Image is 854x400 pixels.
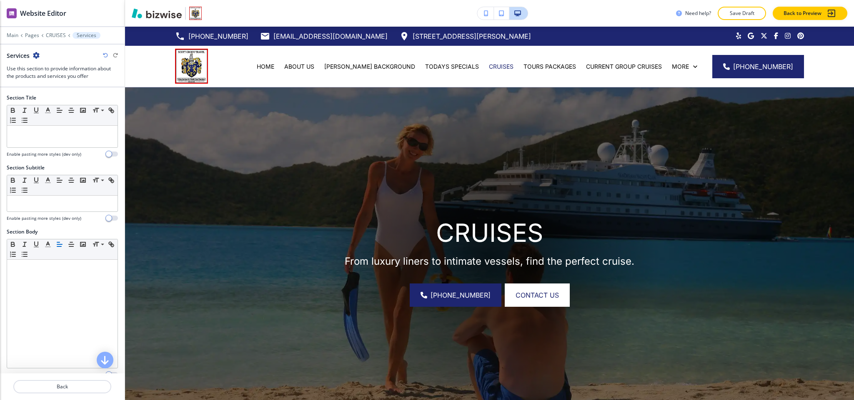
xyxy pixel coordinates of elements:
[46,32,66,38] button: CRUISES
[712,55,804,78] a: [PHONE_NUMBER]
[188,30,248,42] p: [PHONE_NUMBER]
[257,62,274,71] p: HOME
[718,7,766,20] button: Save Draft
[685,10,711,17] h3: Need help?
[505,283,570,307] button: CONTACT US
[672,62,689,71] p: More
[7,164,45,171] h2: Section Subtitle
[260,30,388,42] a: [EMAIL_ADDRESS][DOMAIN_NAME]
[733,62,793,72] span: [PHONE_NUMBER]
[7,32,18,38] button: Main
[586,62,662,71] p: CURRENT GROUP CRUISES
[489,62,513,71] p: CRUISES
[77,32,96,38] p: Services
[284,62,314,71] p: ABOUT US
[7,151,81,157] h4: Enable pasting more styles (dev only)
[773,7,847,20] button: Back to Preview
[410,283,501,307] a: [PHONE_NUMBER]
[175,30,248,42] a: [PHONE_NUMBER]
[7,215,81,221] h4: Enable pasting more styles (dev only)
[431,290,491,300] span: [PHONE_NUMBER]
[13,380,111,393] button: Back
[175,49,208,84] img: ScottGrodyTravel
[7,51,30,60] h2: Services
[7,8,17,18] img: editor icon
[132,8,182,18] img: Bizwise Logo
[516,290,559,300] span: CONTACT US
[425,62,479,71] p: TODAYS SPECIALS
[7,94,36,102] h2: Section Title
[7,228,38,236] h2: Section Body
[273,30,388,42] p: [EMAIL_ADDRESS][DOMAIN_NAME]
[20,8,66,18] h2: Website Editor
[14,383,110,390] p: Back
[7,65,118,80] h3: Use this section to provide information about the products and services you offer
[413,30,531,42] p: [STREET_ADDRESS][PERSON_NAME]
[223,255,756,268] p: From luxury liners to intimate vessels, find the perfect cruise.
[399,30,531,42] a: [STREET_ADDRESS][PERSON_NAME]
[729,10,755,17] p: Save Draft
[784,10,821,17] p: Back to Preview
[523,62,576,71] p: TOURS PACKAGES
[7,372,81,378] h4: Enable pasting more styles (dev only)
[25,32,39,38] button: Pages
[73,32,100,39] button: Services
[324,62,415,71] p: [PERSON_NAME] BACKGROUND
[223,218,756,248] p: CRUISES
[189,7,202,20] img: Your Logo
